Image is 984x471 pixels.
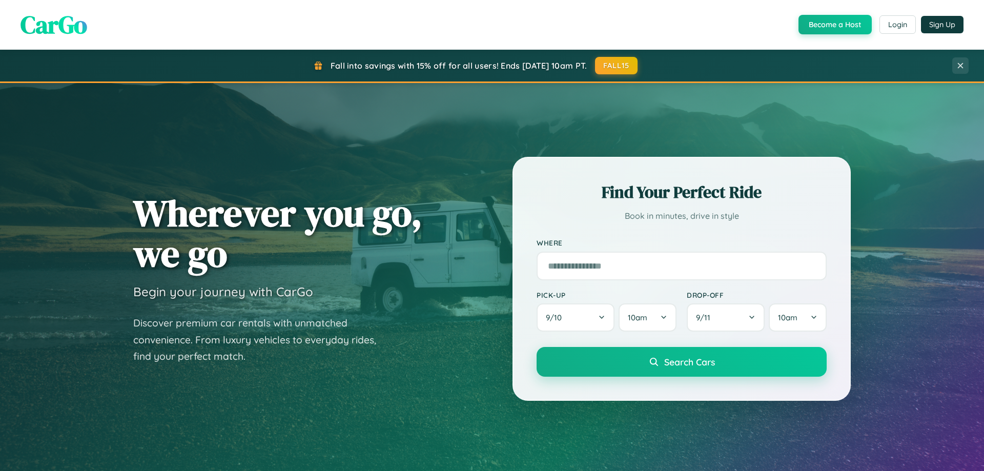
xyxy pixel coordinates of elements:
[696,313,715,322] span: 9 / 11
[798,15,872,34] button: Become a Host
[537,303,614,332] button: 9/10
[921,16,963,33] button: Sign Up
[537,239,827,248] label: Where
[778,313,797,322] span: 10am
[628,313,647,322] span: 10am
[687,291,827,299] label: Drop-off
[595,57,638,74] button: FALL15
[537,181,827,203] h2: Find Your Perfect Ride
[769,303,827,332] button: 10am
[133,284,313,299] h3: Begin your journey with CarGo
[20,8,87,42] span: CarGo
[537,209,827,223] p: Book in minutes, drive in style
[537,347,827,377] button: Search Cars
[664,356,715,367] span: Search Cars
[879,15,916,34] button: Login
[133,315,389,365] p: Discover premium car rentals with unmatched convenience. From luxury vehicles to everyday rides, ...
[546,313,567,322] span: 9 / 10
[331,60,587,71] span: Fall into savings with 15% off for all users! Ends [DATE] 10am PT.
[537,291,676,299] label: Pick-up
[133,193,422,274] h1: Wherever you go, we go
[619,303,676,332] button: 10am
[687,303,765,332] button: 9/11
